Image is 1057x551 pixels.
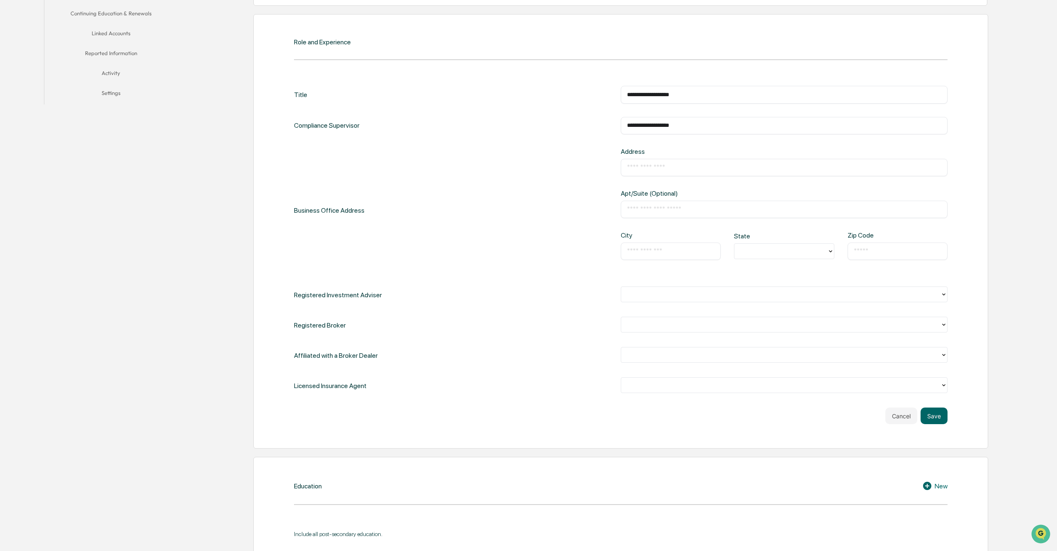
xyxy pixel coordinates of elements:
[294,347,378,364] div: Affiliated with a Broker Dealer
[44,85,177,104] button: Settings
[5,117,56,132] a: 🔎Data Lookup
[5,101,57,116] a: 🖐️Preclearance
[44,65,177,85] button: Activity
[1030,524,1053,546] iframe: Open customer support
[294,531,948,537] div: Include all post-secondary education.
[17,120,52,129] span: Data Lookup
[83,141,100,147] span: Pylon
[294,286,382,303] div: Registered Investment Adviser
[60,105,67,112] div: 🗄️
[141,66,151,76] button: Start new chat
[57,101,106,116] a: 🗄️Attestations
[8,63,23,78] img: 1746055101610-c473b297-6a78-478c-a979-82029cc54cd1
[8,121,15,128] div: 🔎
[294,117,360,134] div: Compliance Supervisor
[8,105,15,112] div: 🖐️
[921,408,948,424] button: Save
[44,45,177,65] button: Reported Information
[885,408,917,424] button: Cancel
[68,104,103,113] span: Attestations
[44,25,177,45] button: Linked Accounts
[28,72,105,78] div: We're available if you need us!
[621,231,666,239] div: City
[922,481,948,491] div: New
[294,38,351,46] div: Role and Experience
[848,231,893,239] div: Zip Code
[294,317,346,334] div: Registered Broker
[294,482,322,490] div: Education
[734,232,779,240] div: State
[621,148,768,155] div: Address
[294,377,367,394] div: Licensed Insurance Agent
[621,189,768,197] div: Apt/Suite (Optional)
[17,104,53,113] span: Preclearance
[22,38,137,46] input: Clear
[44,5,177,25] button: Continuing Education & Renewals
[294,148,364,273] div: Business Office Address
[8,17,151,31] p: How can we help?
[58,140,100,147] a: Powered byPylon
[28,63,136,72] div: Start new chat
[294,86,307,103] div: Title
